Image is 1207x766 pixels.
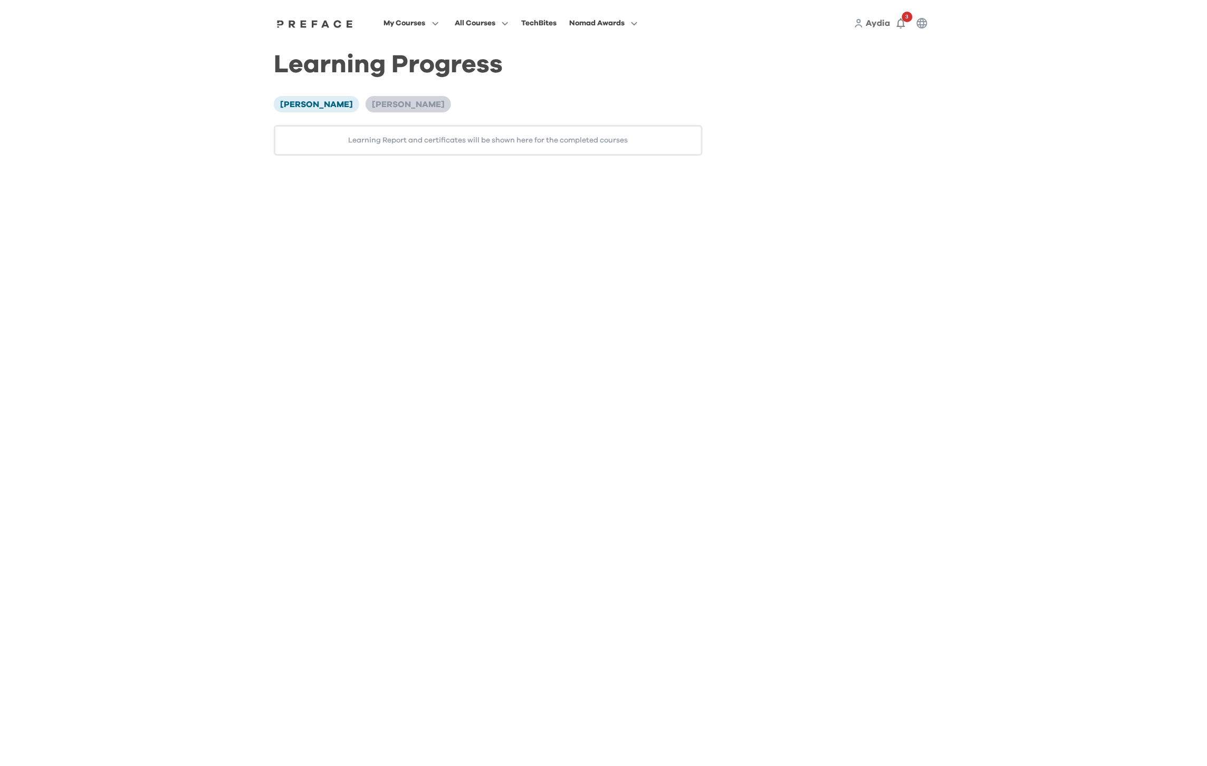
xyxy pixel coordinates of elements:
img: Preface Logo [274,20,356,28]
a: Preface Logo [274,19,356,27]
button: All Courses [452,16,512,30]
a: Aydia [866,17,890,30]
div: Learning Report and certificates will be shown here for the completed courses [274,125,703,156]
span: Nomad Awards [569,17,625,30]
h1: Learning Progress [274,59,703,71]
span: [PERSON_NAME] [372,100,445,109]
button: 3 [890,13,912,34]
button: Nomad Awards [566,16,641,30]
span: All Courses [455,17,495,30]
span: My Courses [384,17,426,30]
span: [PERSON_NAME] [280,100,353,109]
span: Aydia [866,19,890,27]
div: TechBites [521,17,557,30]
button: My Courses [381,16,442,30]
span: 3 [902,12,913,22]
